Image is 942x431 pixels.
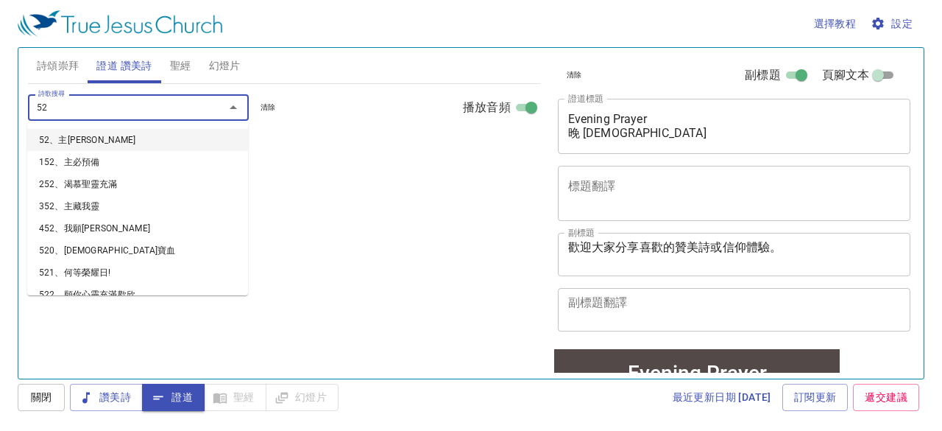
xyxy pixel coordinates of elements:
[463,99,511,116] span: 播放音頻
[37,57,79,75] span: 詩頌崇拜
[822,66,870,84] span: 頁腳文本
[814,15,857,33] span: 選擇教程
[27,151,248,173] li: 152、主必預備
[27,284,248,306] li: 522、願你心靈充滿歡欣
[745,66,780,84] span: 副標題
[29,388,53,407] span: 關閉
[18,10,222,37] img: True Jesus Church
[27,239,248,262] li: 520、[DEMOGRAPHIC_DATA]寶血
[568,112,901,140] textarea: Evening Prayer 晚 [DEMOGRAPHIC_DATA]
[808,10,863,38] button: 選擇教程
[96,57,152,75] span: 證道 讚美詩
[154,388,193,407] span: 證道
[27,129,248,151] li: 52、主[PERSON_NAME]
[558,66,591,84] button: 清除
[865,388,907,407] span: 遞交建議
[223,97,244,118] button: Close
[27,173,248,195] li: 252、渴慕聖靈充滿
[82,388,131,407] span: 讚美詩
[252,99,285,116] button: 清除
[209,57,241,75] span: 幻燈片
[27,195,248,217] li: 352、主藏我靈
[27,217,248,239] li: 452、我願[PERSON_NAME]
[70,384,143,411] button: 讚美詩
[782,384,849,411] a: 訂閱更新
[794,388,837,407] span: 訂閱更新
[874,15,913,33] span: 設定
[673,388,771,407] span: 最近更新日期 [DATE]
[18,384,65,411] button: 關閉
[567,69,582,82] span: 清除
[667,384,777,411] a: 最近更新日期 [DATE]
[142,384,205,411] button: 證道
[853,384,919,411] a: 遞交建議
[868,10,918,38] button: 設定
[568,240,901,268] textarea: 歡迎大家分享喜歡的贊美詩或信仰體驗。
[261,101,276,114] span: 清除
[27,262,248,284] li: 521、何等榮耀日!
[170,57,191,75] span: 聖經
